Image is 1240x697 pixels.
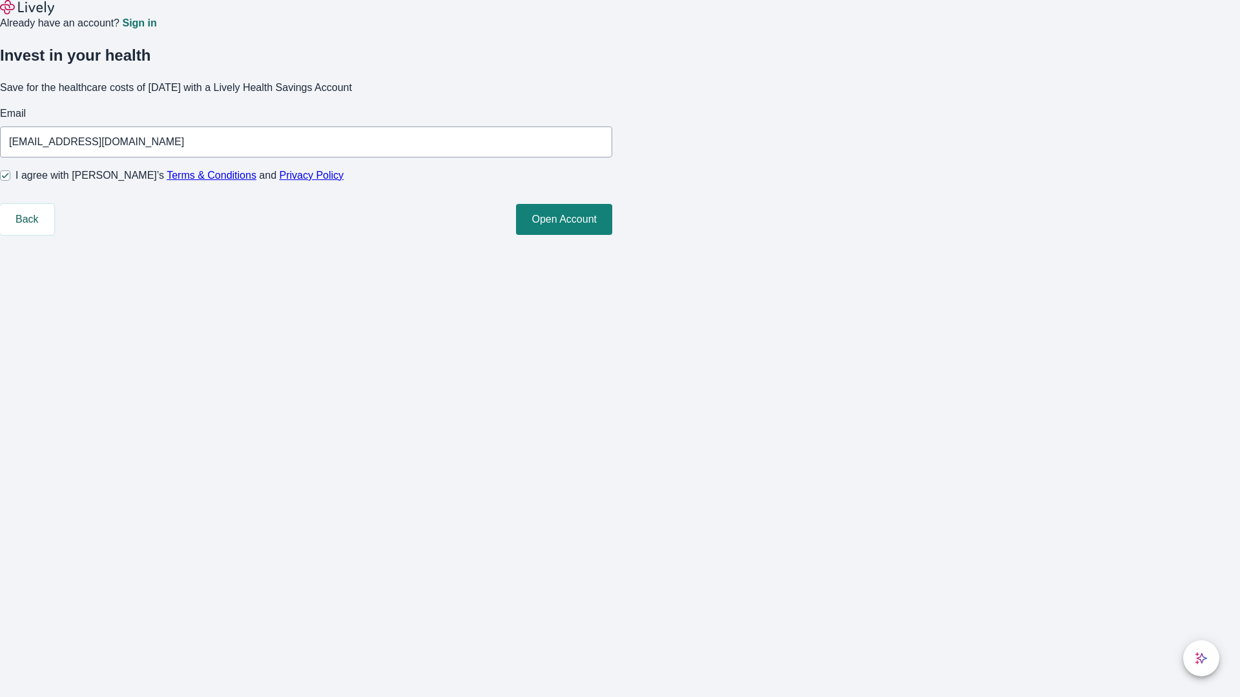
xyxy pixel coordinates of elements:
button: chat [1183,640,1219,676]
svg: Lively AI Assistant [1195,652,1208,665]
button: Open Account [516,204,612,235]
a: Terms & Conditions [167,170,256,181]
a: Privacy Policy [280,170,344,181]
a: Sign in [122,18,156,28]
span: I agree with [PERSON_NAME]’s and [15,168,344,183]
